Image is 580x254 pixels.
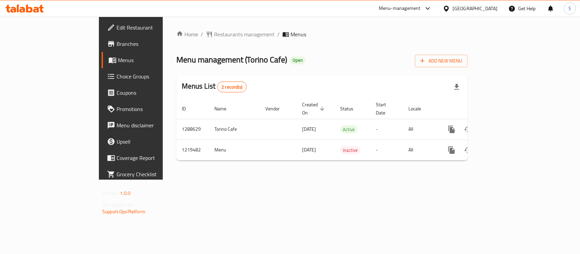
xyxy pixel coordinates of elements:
[340,125,357,133] div: Active
[340,105,362,113] span: Status
[176,52,287,67] span: Menu management ( Torino Cafe )
[117,121,190,129] span: Menu disclaimer
[176,98,514,161] table: enhanced table
[291,30,306,38] span: Menus
[415,55,468,67] button: Add New Menu
[340,146,361,154] span: Inactive
[102,133,196,150] a: Upsell
[340,126,357,133] span: Active
[290,57,305,63] span: Open
[117,89,190,97] span: Coupons
[117,138,190,146] span: Upsell
[568,5,571,12] span: S
[408,105,430,113] span: Locale
[302,125,316,133] span: [DATE]
[214,105,235,113] span: Name
[117,154,190,162] span: Coverage Report
[102,166,196,182] a: Grocery Checklist
[176,30,468,38] nav: breadcrumb
[449,79,465,95] div: Export file
[102,150,196,166] a: Coverage Report
[277,30,280,38] li: /
[403,119,438,140] td: All
[117,170,190,178] span: Grocery Checklist
[453,5,497,12] div: [GEOGRAPHIC_DATA]
[182,105,195,113] span: ID
[182,81,247,92] h2: Menus List
[117,23,190,32] span: Edit Restaurant
[438,98,514,119] th: Actions
[102,207,145,216] a: Support.OpsPlatform
[201,30,203,38] li: /
[443,121,460,138] button: more
[117,72,190,80] span: Choice Groups
[370,119,403,140] td: -
[117,105,190,113] span: Promotions
[118,56,190,64] span: Menus
[102,117,196,133] a: Menu disclaimer
[102,189,119,198] span: Version:
[265,105,288,113] span: Vendor
[379,4,421,13] div: Menu-management
[290,56,305,65] div: Open
[206,30,275,38] a: Restaurants management
[102,200,134,209] span: Get support on:
[443,142,460,158] button: more
[214,30,275,38] span: Restaurants management
[460,142,476,158] button: Change Status
[209,119,260,140] td: Torino Cafe
[217,81,247,92] div: Total records count
[102,36,196,52] a: Branches
[102,52,196,68] a: Menus
[209,140,260,160] td: Menu
[302,101,327,117] span: Created On
[120,189,130,198] span: 1.0.0
[102,101,196,117] a: Promotions
[217,84,246,90] span: 2 record(s)
[102,19,196,36] a: Edit Restaurant
[102,68,196,85] a: Choice Groups
[403,140,438,160] td: All
[117,40,190,48] span: Branches
[370,140,403,160] td: -
[102,85,196,101] a: Coupons
[460,121,476,138] button: Change Status
[420,57,462,65] span: Add New Menu
[376,101,395,117] span: Start Date
[302,145,316,154] span: [DATE]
